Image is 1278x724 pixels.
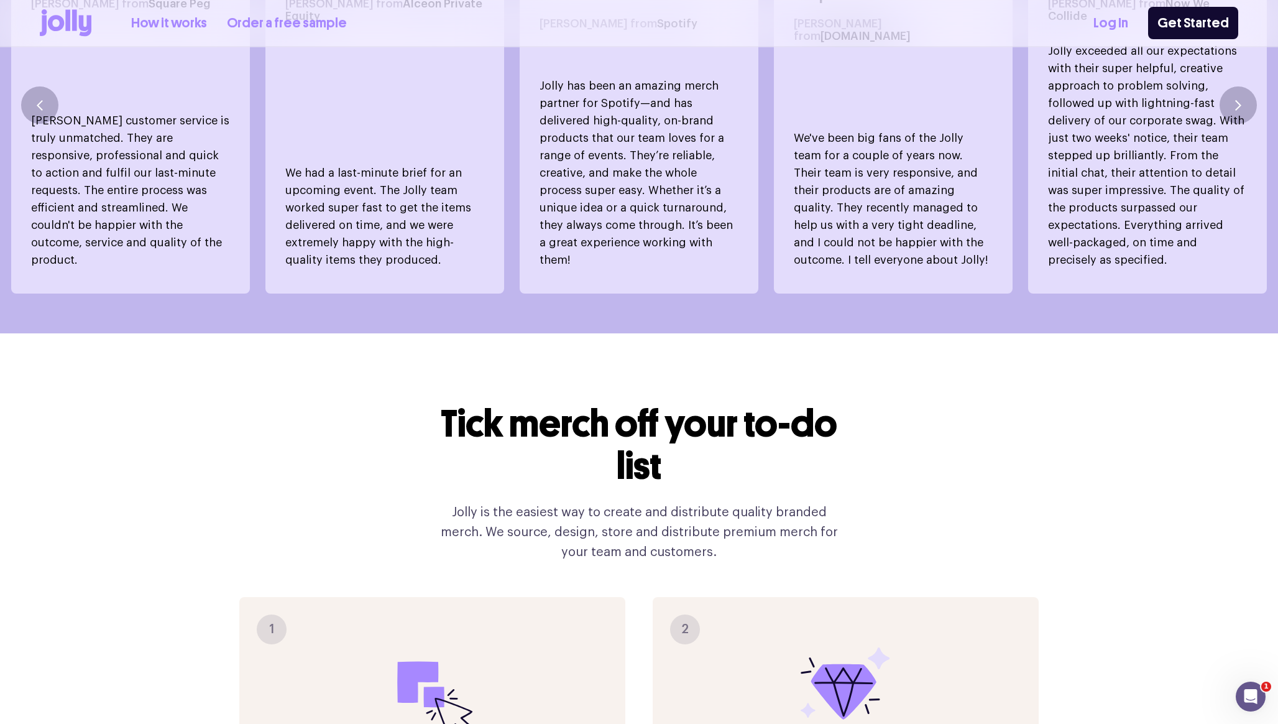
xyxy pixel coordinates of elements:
h2: Tick merch off your to-do list [430,403,848,488]
span: 2 [681,620,689,639]
span: 1 [269,620,275,639]
iframe: Intercom live chat [1236,682,1266,712]
p: Jolly is the easiest way to create and distribute quality branded merch. We source, design, store... [430,503,848,562]
a: How it works [131,13,207,34]
a: Get Started [1148,7,1238,39]
p: Jolly has been an amazing merch partner for Spotify—and has delivered high-quality, on-brand prod... [540,77,738,269]
a: Log In [1093,13,1128,34]
p: [PERSON_NAME] customer service is truly unmatched. They are responsive, professional and quick to... [31,112,230,269]
span: 1 [1261,682,1271,692]
p: Jolly exceeded all our expectations with their super helpful, creative approach to problem solvin... [1048,42,1247,269]
p: We had a last-minute brief for an upcoming event. The Jolly team worked super fast to get the ite... [285,164,484,269]
a: Order a free sample [227,13,347,34]
p: We've been big fans of the Jolly team for a couple of years now. Their team is very responsive, a... [794,129,993,269]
